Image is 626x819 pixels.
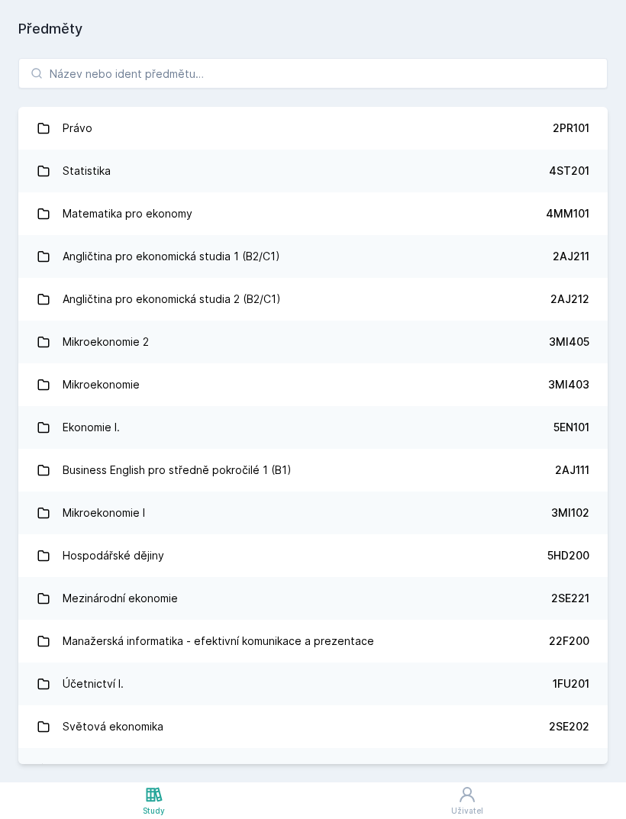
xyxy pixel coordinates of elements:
a: Statistika 4ST201 [18,150,608,192]
div: Právo [63,113,92,143]
a: Matematika pro ekonomy 4MM101 [18,192,608,235]
div: Study [143,805,165,817]
a: Světová ekonomika 2SE202 [18,705,608,748]
div: Angličtina pro ekonomická studia 1 (B2/C1) [63,241,280,272]
div: 2SE202 [549,719,589,734]
div: Angličtina pro ekonomická studia 2 (B2/C1) [63,284,281,314]
a: Angličtina pro ekonomická studia 1 (B2/C1) 2AJ211 [18,235,608,278]
div: 2AJ211 [553,249,589,264]
div: Mikroekonomie [63,369,140,400]
div: 3MI405 [549,334,589,350]
a: Mikroekonomie I 3MI102 [18,492,608,534]
div: 22F200 [549,634,589,649]
div: Manažerská informatika - efektivní komunikace a prezentace [63,626,374,656]
div: Světová ekonomika [63,711,163,742]
div: Statistika [63,156,111,186]
div: 4ST201 [549,163,589,179]
a: Manažerská informatika - efektivní komunikace a prezentace 22F200 [18,620,608,663]
a: Hospodářské dějiny 5HD200 [18,534,608,577]
div: 1FU201 [553,676,589,692]
div: Účetnictví I. [63,669,124,699]
a: Účetnictví I. 1FU201 [18,663,608,705]
a: Mezinárodní ekonomie 2SE221 [18,577,608,620]
div: Business English pro středně pokročilé 1 (B1) [63,455,292,485]
a: Mikroekonomie 3MI403 [18,363,608,406]
a: Ekonomie I. 5EN101 [18,406,608,449]
a: Ekonomie II. 5EN411 [18,748,608,791]
a: Business English pro středně pokročilé 1 (B1) 2AJ111 [18,449,608,492]
div: 3MI102 [551,505,589,521]
div: 5EN101 [553,420,589,435]
div: Mezinárodní ekonomie [63,583,178,614]
div: Ekonomie I. [63,412,120,443]
div: Matematika pro ekonomy [63,198,192,229]
div: 5HD200 [547,548,589,563]
a: Právo 2PR101 [18,107,608,150]
div: 2AJ111 [555,463,589,478]
div: 2PR101 [553,121,589,136]
a: Mikroekonomie 2 3MI405 [18,321,608,363]
div: Ekonomie II. [63,754,122,785]
input: Název nebo ident předmětu… [18,58,608,89]
a: Angličtina pro ekonomická studia 2 (B2/C1) 2AJ212 [18,278,608,321]
div: Mikroekonomie I [63,498,145,528]
div: Mikroekonomie 2 [63,327,149,357]
div: Uživatel [451,805,483,817]
h1: Předměty [18,18,608,40]
div: 2SE221 [551,591,589,606]
div: Hospodářské dějiny [63,540,164,571]
div: 3MI403 [548,377,589,392]
div: 2AJ212 [550,292,589,307]
div: 5EN411 [553,762,589,777]
div: 4MM101 [546,206,589,221]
